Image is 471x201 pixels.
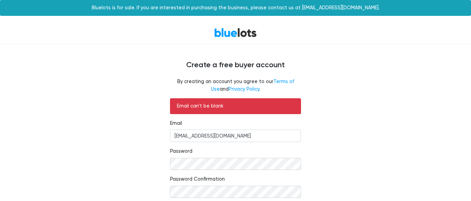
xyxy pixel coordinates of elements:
[229,86,259,92] a: Privacy Policy
[177,102,294,110] p: Email can't be blank
[211,79,294,92] a: Terms of Use
[170,175,225,183] label: Password Confirmation
[214,28,257,38] a: BlueLots
[170,148,192,155] label: Password
[29,61,442,70] h4: Create a free buyer account
[170,120,182,127] label: Email
[170,130,301,142] input: Email
[170,78,301,93] fieldset: By creating an account you agree to our and .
